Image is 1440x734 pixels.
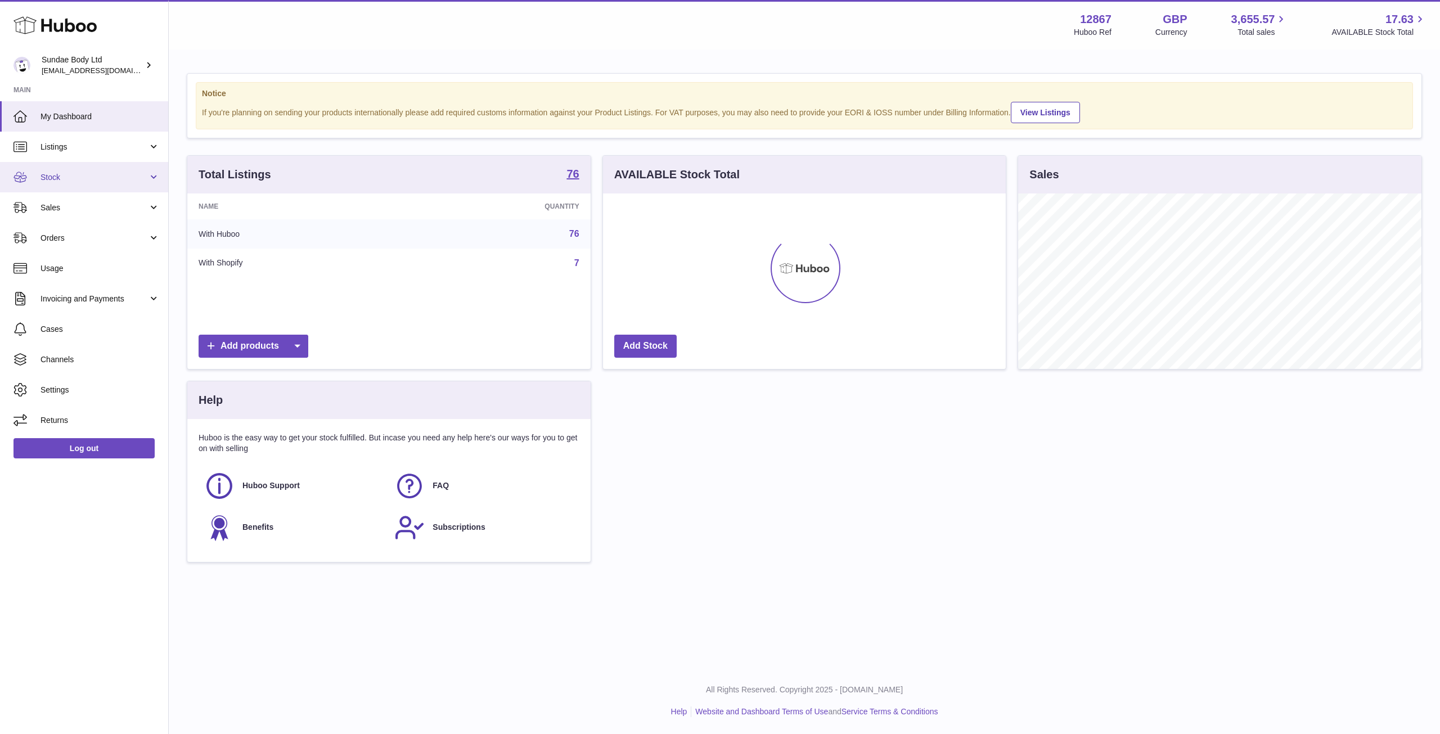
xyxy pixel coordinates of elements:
th: Quantity [404,193,590,219]
a: Add products [199,335,308,358]
span: 3,655.57 [1231,12,1275,27]
strong: GBP [1163,12,1187,27]
a: Subscriptions [394,512,573,543]
span: 17.63 [1385,12,1414,27]
div: Currency [1155,27,1187,38]
strong: 12867 [1080,12,1111,27]
h3: Help [199,393,223,408]
span: My Dashboard [40,111,160,122]
div: Huboo Ref [1074,27,1111,38]
h3: Sales [1029,167,1059,182]
span: Stock [40,172,148,183]
span: Usage [40,263,160,274]
span: Channels [40,354,160,365]
a: 76 [569,229,579,238]
a: Add Stock [614,335,677,358]
h3: AVAILABLE Stock Total [614,167,740,182]
td: With Shopify [187,249,404,278]
span: Huboo Support [242,480,300,491]
td: With Huboo [187,219,404,249]
div: Sundae Body Ltd [42,55,143,76]
a: Help [671,707,687,716]
a: Huboo Support [204,471,383,501]
th: Name [187,193,404,219]
a: FAQ [394,471,573,501]
strong: Notice [202,88,1407,99]
a: 76 [566,168,579,182]
span: Listings [40,142,148,152]
span: Returns [40,415,160,426]
span: Cases [40,324,160,335]
a: 17.63 AVAILABLE Stock Total [1331,12,1426,38]
li: and [691,706,938,717]
a: Website and Dashboard Terms of Use [695,707,828,716]
span: Total sales [1237,27,1288,38]
span: Benefits [242,522,273,533]
h3: Total Listings [199,167,271,182]
a: Service Terms & Conditions [841,707,938,716]
a: 7 [574,258,579,268]
a: View Listings [1011,102,1080,123]
img: felicity@sundaebody.com [13,57,30,74]
p: Huboo is the easy way to get your stock fulfilled. But incase you need any help here's our ways f... [199,433,579,454]
span: [EMAIL_ADDRESS][DOMAIN_NAME] [42,66,165,75]
span: AVAILABLE Stock Total [1331,27,1426,38]
a: Log out [13,438,155,458]
a: 3,655.57 Total sales [1231,12,1288,38]
span: Settings [40,385,160,395]
span: FAQ [433,480,449,491]
a: Benefits [204,512,383,543]
div: If you're planning on sending your products internationally please add required customs informati... [202,100,1407,123]
span: Sales [40,202,148,213]
p: All Rights Reserved. Copyright 2025 - [DOMAIN_NAME] [178,685,1431,695]
span: Invoicing and Payments [40,294,148,304]
span: Subscriptions [433,522,485,533]
strong: 76 [566,168,579,179]
span: Orders [40,233,148,244]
